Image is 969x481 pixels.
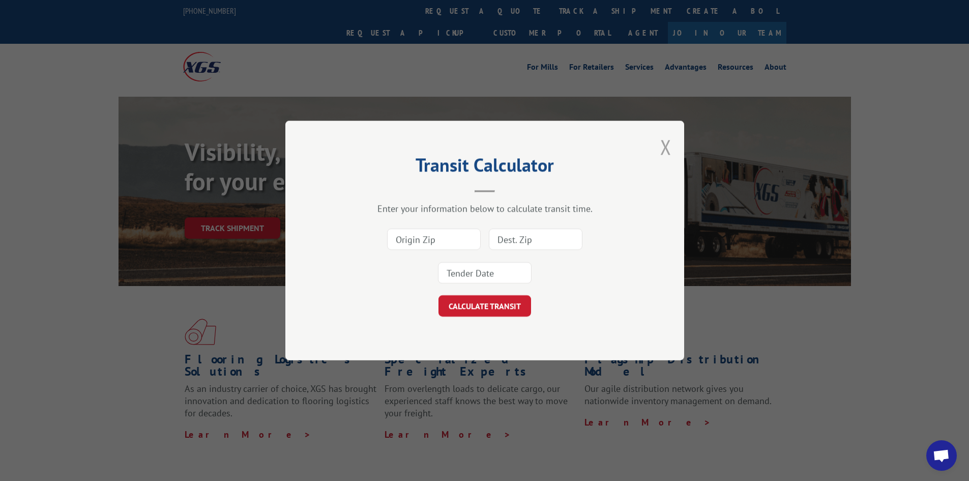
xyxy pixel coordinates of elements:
[926,440,957,471] div: Open chat
[489,229,582,250] input: Dest. Zip
[336,158,633,177] h2: Transit Calculator
[387,229,481,250] input: Origin Zip
[336,203,633,214] div: Enter your information below to calculate transit time.
[660,133,671,160] button: Close modal
[438,262,532,284] input: Tender Date
[438,295,531,317] button: CALCULATE TRANSIT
